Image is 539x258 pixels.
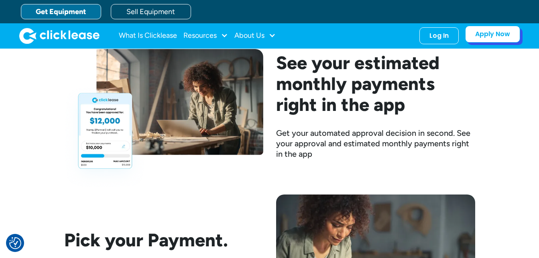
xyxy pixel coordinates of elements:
div: Log In [429,32,449,40]
img: Revisit consent button [9,237,21,249]
a: Get Equipment [21,4,101,19]
img: Clicklease logo [19,28,100,44]
a: home [19,28,100,44]
a: What Is Clicklease [119,28,177,44]
a: Apply Now [465,26,520,43]
div: About Us [234,28,276,44]
div: Get your automated approval decision in second. See your approval and estimated monthly payments ... [276,128,475,159]
div: Resources [183,28,228,44]
button: Consent Preferences [9,237,21,249]
h2: Pick your Payment. [64,229,263,250]
h2: See your estimated monthly payments right in the app [276,52,475,115]
a: Sell Equipment [111,4,191,19]
img: woodworker looking at her laptop [64,49,263,188]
